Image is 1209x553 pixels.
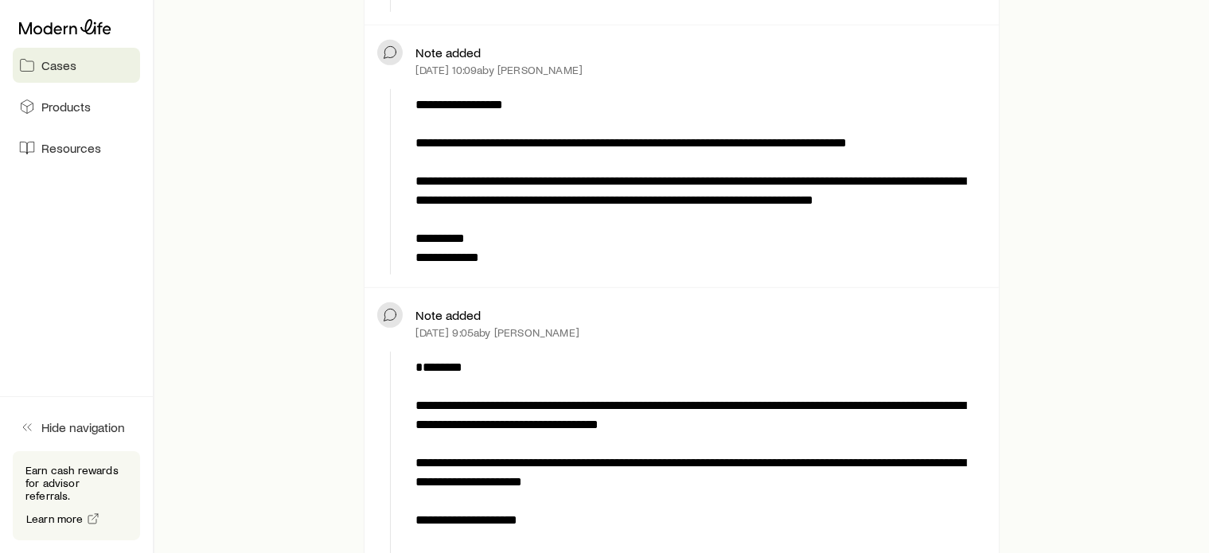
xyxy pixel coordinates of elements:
p: [DATE] 9:05a by [PERSON_NAME] [415,326,579,339]
a: Products [13,89,140,124]
button: Hide navigation [13,410,140,445]
p: [DATE] 10:09a by [PERSON_NAME] [415,64,583,76]
span: Resources [41,140,101,156]
span: Hide navigation [41,419,125,435]
p: Earn cash rewards for advisor referrals. [25,464,127,502]
span: Products [41,99,91,115]
a: Cases [13,48,140,83]
div: Earn cash rewards for advisor referrals.Learn more [13,451,140,540]
p: Note added [415,45,481,60]
span: Cases [41,57,76,73]
span: Learn more [26,513,84,524]
a: Resources [13,130,140,166]
p: Note added [415,307,481,323]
